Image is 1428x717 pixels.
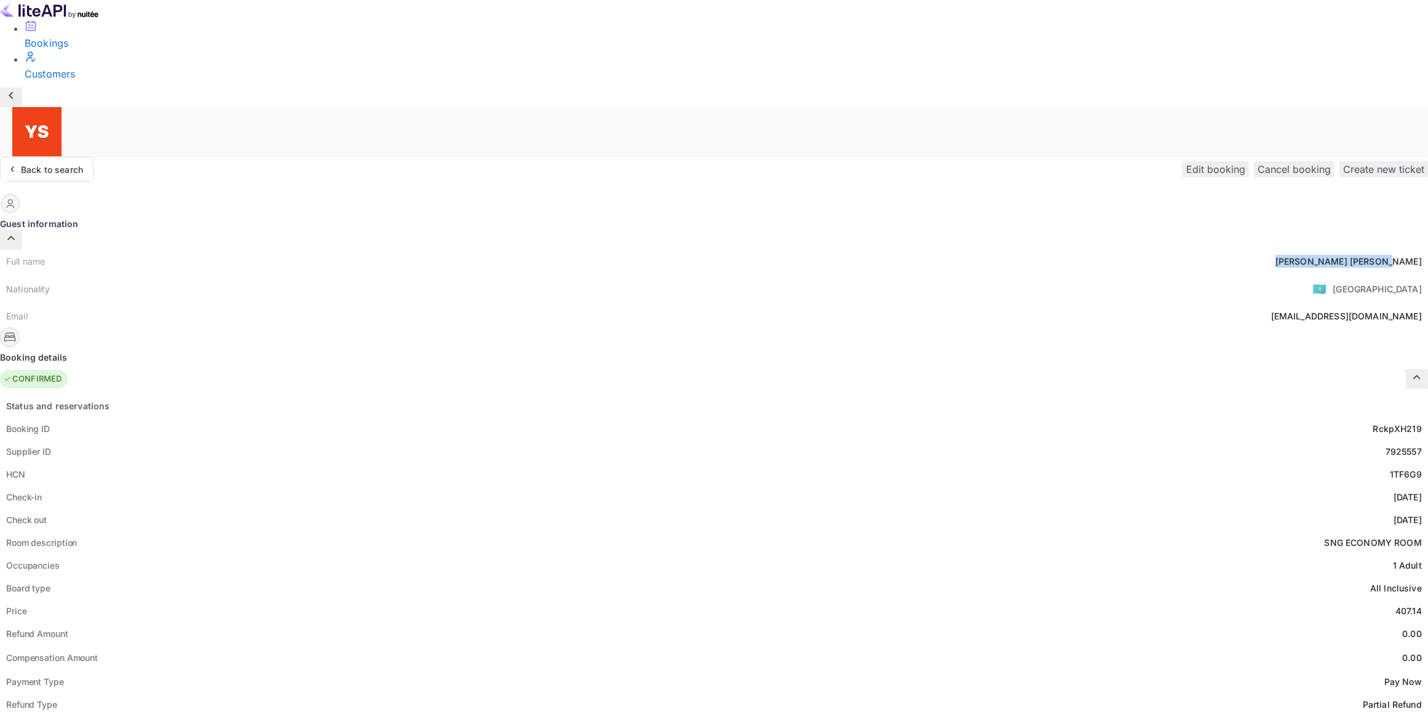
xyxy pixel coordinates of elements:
[6,468,25,481] div: HCN
[25,50,1428,81] a: Customers
[6,536,77,549] div: Room description
[6,627,68,640] div: Refund Amount
[25,66,1428,81] div: Customers
[6,445,51,458] div: Supplier ID
[6,651,98,664] div: Compensation Amount
[1339,161,1428,177] button: Create new ticket
[1254,161,1334,177] button: Cancel booking
[6,399,110,412] div: Status and reservations
[6,604,27,617] div: Price
[25,20,1428,50] a: Bookings
[21,163,83,176] div: Back to search
[1275,255,1422,268] div: [PERSON_NAME] [PERSON_NAME]
[1386,445,1422,458] div: 7925557
[6,422,50,435] div: Booking ID
[6,675,64,688] div: Payment Type
[6,282,50,295] div: Nationality
[12,107,62,156] img: Yandex Support
[1394,513,1422,526] div: [DATE]
[6,310,28,322] div: Email
[1333,282,1422,295] div: [GEOGRAPHIC_DATA]
[3,373,62,385] div: CONFIRMED
[1363,698,1422,711] div: Partial Refund
[1373,422,1422,435] div: RckpXH219
[1183,161,1249,177] button: Edit booking
[1402,627,1422,640] div: 0.00
[1390,468,1422,481] div: 1TF6G9
[1312,278,1326,300] span: United States
[6,582,50,595] div: Board type
[1394,491,1422,503] div: [DATE]
[25,36,1428,50] div: Bookings
[6,255,45,268] div: Full name
[1325,536,1422,549] div: SNG ECONOMY ROOM
[1370,582,1422,595] div: All Inclusive
[6,559,60,572] div: Occupancies
[6,513,47,526] div: Check out
[6,698,57,711] div: Refund Type
[1271,310,1422,322] div: [EMAIL_ADDRESS][DOMAIN_NAME]
[1393,559,1422,572] div: 1 Adult
[1395,604,1422,617] div: 407.14
[1402,651,1422,664] div: 0.00
[1384,675,1422,688] div: Pay Now
[6,491,42,503] div: Check-in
